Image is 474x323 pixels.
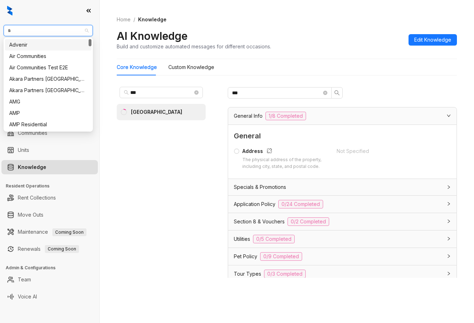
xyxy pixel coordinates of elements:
[1,290,98,304] li: Voice AI
[228,107,457,125] div: General Info1/8 Completed
[9,75,87,83] div: Akara Partners [GEOGRAPHIC_DATA]
[228,248,457,265] div: Pet Policy0/9 Completed
[138,16,167,22] span: Knowledge
[194,90,199,95] span: close-circle
[45,245,79,253] span: Coming Soon
[18,160,46,174] a: Knowledge
[234,270,261,278] span: Tour Types
[234,253,257,260] span: Pet Policy
[1,126,98,140] li: Communities
[1,191,98,205] li: Rent Collections
[9,41,87,49] div: Advenir
[9,109,87,117] div: AMP
[9,121,87,128] div: AMP Residential
[234,112,263,120] span: General Info
[447,202,451,206] span: collapsed
[234,183,286,191] span: Specials & Promotions
[447,113,451,118] span: expanded
[168,63,214,71] div: Custom Knowledge
[1,225,98,239] li: Maintenance
[447,185,451,189] span: collapsed
[228,213,457,230] div: Section 8 & Vouchers0/2 Completed
[5,62,91,73] div: Air Communities Test E2E
[323,91,327,95] span: close-circle
[133,16,135,23] li: /
[234,235,250,243] span: Utilities
[447,271,451,276] span: collapsed
[1,242,98,256] li: Renewals
[9,86,87,94] div: Akara Partners [GEOGRAPHIC_DATA]
[5,96,91,107] div: AMG
[115,16,132,23] a: Home
[265,112,306,120] span: 1/8 Completed
[18,208,43,222] a: Move Outs
[1,272,98,287] li: Team
[5,51,91,62] div: Air Communities
[260,252,302,261] span: 0/9 Completed
[228,231,457,248] div: Utilities0/5 Completed
[5,39,91,51] div: Advenir
[5,85,91,96] div: Akara Partners Phoenix
[242,147,328,157] div: Address
[447,237,451,241] span: collapsed
[9,98,87,106] div: AMG
[131,108,182,116] div: [GEOGRAPHIC_DATA]
[5,107,91,119] div: AMP
[1,78,98,92] li: Leasing
[228,196,457,213] div: Application Policy0/24 Completed
[1,95,98,110] li: Collections
[242,157,328,170] div: The physical address of the property, including city, state, and postal code.
[414,36,451,44] span: Edit Knowledge
[234,200,275,208] span: Application Policy
[228,265,457,282] div: Tour Types0/3 Completed
[253,235,295,243] span: 0/5 Completed
[1,208,98,222] li: Move Outs
[5,73,91,85] div: Akara Partners Nashville
[18,290,37,304] a: Voice AI
[6,183,99,189] h3: Resident Operations
[52,228,86,236] span: Coming Soon
[18,191,56,205] a: Rent Collections
[124,90,129,95] span: search
[278,200,323,208] span: 0/24 Completed
[117,63,157,71] div: Core Knowledge
[18,143,29,157] a: Units
[117,43,271,50] div: Build and customize automated messages for different occasions.
[334,90,340,96] span: search
[447,219,451,223] span: collapsed
[18,126,47,140] a: Communities
[1,48,98,62] li: Leads
[234,131,451,142] span: General
[5,119,91,130] div: AMP Residential
[409,34,457,46] button: Edit Knowledge
[1,143,98,157] li: Units
[8,25,89,36] span: Indus
[447,254,451,258] span: collapsed
[9,52,87,60] div: Air Communities
[7,6,12,16] img: logo
[117,29,188,43] h2: AI Knowledge
[1,160,98,174] li: Knowledge
[228,179,457,195] div: Specials & Promotions
[288,217,329,226] span: 0/2 Completed
[337,147,431,155] div: Not Specified
[234,218,285,226] span: Section 8 & Vouchers
[18,272,31,287] a: Team
[6,265,99,271] h3: Admin & Configurations
[9,64,87,72] div: Air Communities Test E2E
[18,242,79,256] a: RenewalsComing Soon
[264,270,306,278] span: 0/3 Completed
